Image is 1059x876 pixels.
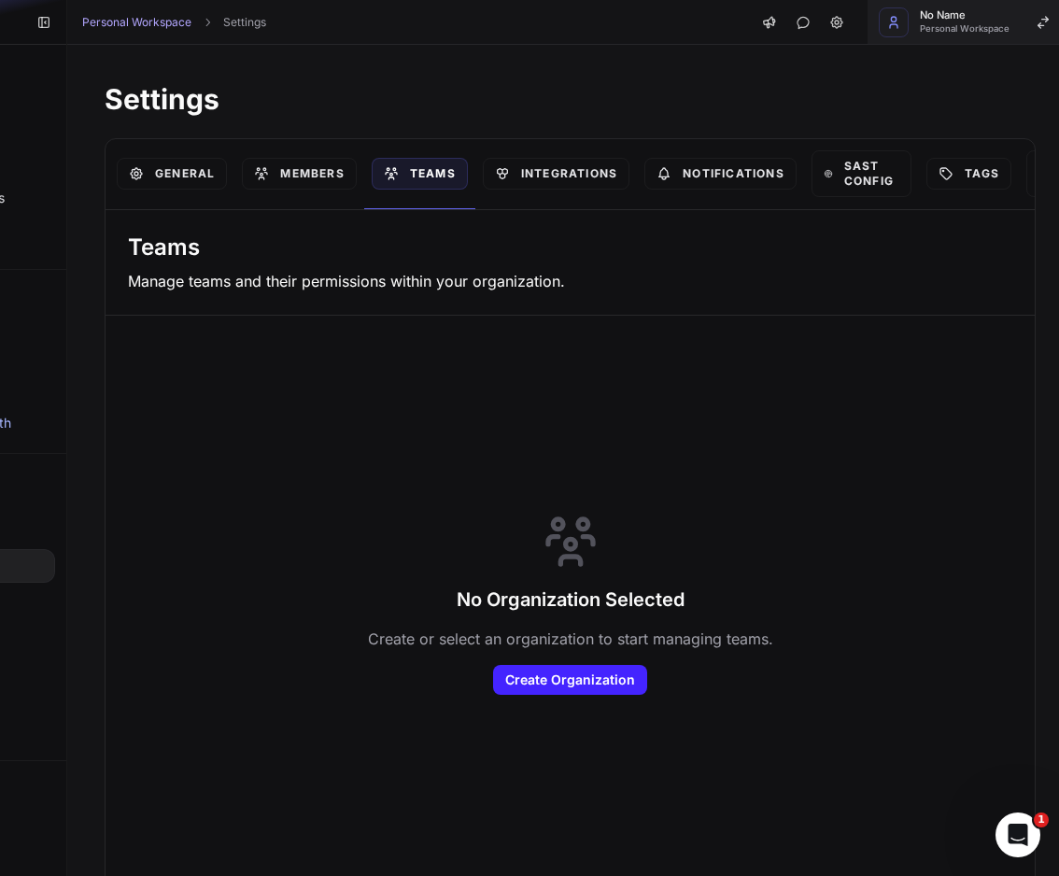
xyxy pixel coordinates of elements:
[644,158,797,190] a: Notifications
[368,628,773,650] p: Create or select an organization to start managing teams.
[926,158,1011,190] a: Tags
[117,158,227,190] a: General
[372,158,468,190] a: Teams
[242,158,356,190] a: Members
[920,10,1010,21] span: No Name
[82,15,191,30] a: Personal Workspace
[483,158,629,190] a: Integrations
[995,812,1040,857] iframe: Intercom live chat
[812,150,911,197] a: SAST Config
[128,270,565,292] p: Manage teams and their permissions within your organization.
[493,665,647,695] button: Create Organization
[1034,812,1049,827] span: 1
[223,15,266,30] a: Settings
[201,16,214,29] svg: chevron right,
[105,82,1036,116] h1: Settings
[128,233,565,262] h2: Teams
[82,15,266,30] nav: breadcrumb
[920,24,1010,34] span: Personal Workspace
[457,586,685,613] h3: No Organization Selected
